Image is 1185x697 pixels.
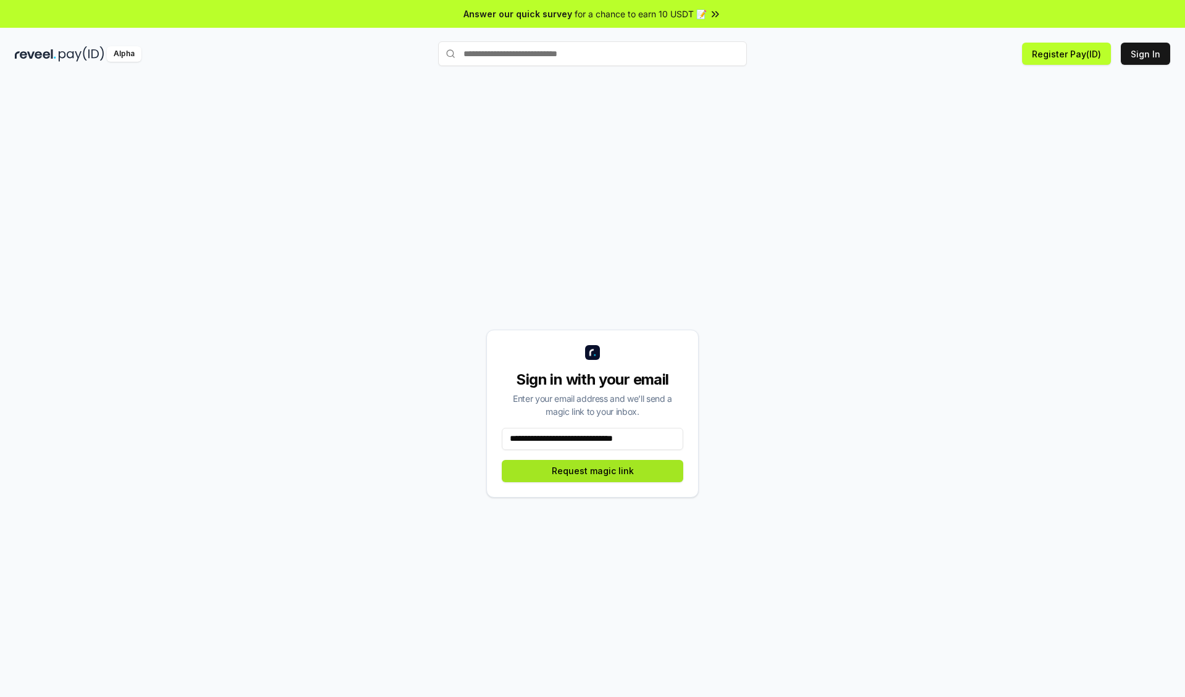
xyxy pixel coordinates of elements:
img: reveel_dark [15,46,56,62]
div: Alpha [107,46,141,62]
img: pay_id [59,46,104,62]
button: Sign In [1121,43,1170,65]
button: Request magic link [502,460,683,482]
span: Answer our quick survey [464,7,572,20]
span: for a chance to earn 10 USDT 📝 [575,7,707,20]
img: logo_small [585,345,600,360]
div: Sign in with your email [502,370,683,390]
div: Enter your email address and we’ll send a magic link to your inbox. [502,392,683,418]
button: Register Pay(ID) [1022,43,1111,65]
